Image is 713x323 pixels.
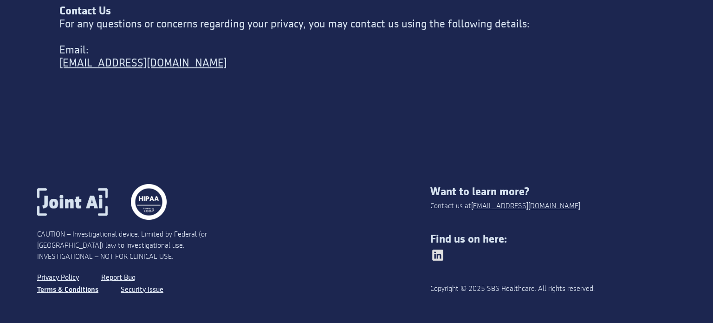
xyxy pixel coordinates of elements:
[430,233,676,246] div: Find us on here:
[101,272,136,284] a: Report Bug
[59,6,111,17] strong: Contact Us
[37,272,79,284] a: Privacy Policy
[430,201,580,212] div: Contact us at
[59,57,654,70] a: [EMAIL_ADDRESS][DOMAIN_NAME]
[37,284,98,296] a: Terms & Conditions
[121,284,163,296] a: Security Issue
[37,229,234,263] div: CAUTION – Investigational device. Limited by Federal (or [GEOGRAPHIC_DATA]) law to investigationa...
[430,185,676,198] div: Want to learn more?
[430,283,627,295] div: Copyright © 2025 SBS Healthcare. All rights reserved.
[59,5,654,83] div: For any questions or concerns regarding your privacy, you may contact us using the following deta...
[471,201,580,212] a: [EMAIL_ADDRESS][DOMAIN_NAME]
